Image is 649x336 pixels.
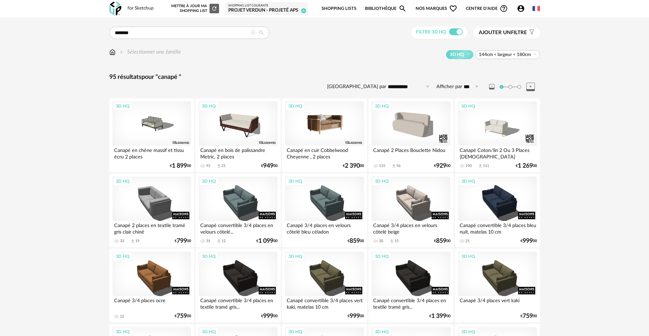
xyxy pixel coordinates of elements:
[195,249,280,322] a: 3D HQ Canapé convertible 3/4 places en textile tramé gris... €99900
[479,29,527,36] span: filtre
[483,164,489,168] div: 111
[436,164,446,168] span: 929
[434,164,450,168] div: € 00
[429,314,450,319] div: € 00
[113,177,133,186] div: 3D HQ
[449,4,457,13] span: Heart Outline icon
[518,164,533,168] span: 1 269
[517,4,528,13] span: Account Circle icon
[282,98,367,172] a: 3D HQ Canapé en cuir Cobbelwood Cheyenne , 2 places €2 39000
[436,84,462,90] label: Afficher par
[177,314,187,319] span: 759
[261,164,278,168] div: € 00
[416,1,457,17] span: Nos marques
[195,173,280,247] a: 3D HQ Canapé convertible 3/4 places en velours côtelé... 31 Download icon 12 €1 09900
[109,73,540,81] div: 95 résultats
[199,102,219,111] div: 3D HQ
[398,4,407,13] span: Magnify icon
[478,164,483,169] span: Download icon
[345,164,360,168] span: 2 390
[458,252,478,261] div: 3D HQ
[285,102,305,111] div: 3D HQ
[416,30,446,34] span: Filtre 3D HQ
[458,221,537,235] div: Canapé convertible 3/4 places bleu nuit, matelas 10 cm
[465,164,472,168] div: 190
[263,314,273,319] span: 999
[175,239,191,243] div: € 00
[458,296,537,310] div: Canapé 3/4 places vert kaki
[350,239,360,243] span: 859
[113,252,133,261] div: 3D HQ
[127,5,154,12] div: for Sketchup
[228,4,305,14] a: Shopping List courante Projet Verdun - Projeté APS 6
[322,1,356,17] a: Shopping Lists
[285,146,364,159] div: Canapé en cuir Cobbelwood Cheyenne , 2 places
[372,252,392,261] div: 3D HQ
[527,29,535,36] span: Filter icon
[112,146,191,159] div: Canapé en chêne massif et tissu écru 2 places [GEOGRAPHIC_DATA]
[112,221,191,235] div: Canapé 2 places en textile tramé gris clair chiné
[216,164,221,169] span: Download icon
[458,102,478,111] div: 3D HQ
[285,221,364,235] div: Canapé 3/4 places en velours côtelé bleu céladon
[455,249,540,322] a: 3D HQ Canapé 3/4 places vert kaki €75900
[199,221,277,235] div: Canapé convertible 3/4 places en velours côtelé...
[285,177,305,186] div: 3D HQ
[523,314,533,319] span: 759
[263,164,273,168] span: 949
[211,6,217,10] span: Refresh icon
[170,4,219,13] div: Mettre à jour ma Shopping List
[261,314,278,319] div: € 00
[348,239,364,243] div: € 00
[172,164,187,168] span: 1 899
[177,239,187,243] span: 799
[221,164,226,168] div: 21
[113,102,133,111] div: 3D HQ
[109,173,194,247] a: 3D HQ Canapé 2 places en textile tramé gris clair chiné 33 Download icon 19 €79900
[119,48,124,56] img: svg+xml;base64,PHN2ZyB3aWR0aD0iMTYiIGhlaWdodD0iMTYiIHZpZXdCb3g9IjAgMCAxNiAxNiIgZmlsbD0ibm9uZSIgeG...
[396,164,401,168] div: 56
[371,146,450,159] div: Canapé 2 Places Bouclette Nidou
[379,164,385,168] div: 115
[348,314,364,319] div: € 00
[199,296,277,310] div: Canapé convertible 3/4 places en textile tramé gris...
[523,239,533,243] span: 999
[343,164,364,168] div: € 00
[436,239,446,243] span: 859
[368,173,453,247] a: 3D HQ Canapé 3/4 places en velours côtelé beige 30 Download icon 15 €85900
[479,52,531,58] span: 144cm < largeur < 180cm
[474,27,540,38] button: Ajouter unfiltre Filter icon
[520,239,537,243] div: € 00
[109,249,194,322] a: 3D HQ Canapé 3/4 places ocre 12 €75900
[301,8,306,13] span: 6
[520,314,537,319] div: € 00
[379,239,383,243] div: 30
[199,146,277,159] div: Canapé en bois de palissandre Metric, 2 places
[120,239,124,243] div: 33
[458,146,537,159] div: Canapé Coton/lin 2 Ou 3 Places [DEMOGRAPHIC_DATA]
[372,177,392,186] div: 3D HQ
[195,98,280,172] a: 3D HQ Canapé en bois de palissandre Metric, 2 places 93 Download icon 21 €94900
[500,4,508,13] span: Help Circle Outline icon
[365,1,407,17] a: BibliothèqueMagnify icon
[350,314,360,319] span: 999
[119,48,181,56] div: Sélectionner une famille
[285,252,305,261] div: 3D HQ
[431,314,446,319] span: 1 399
[282,173,367,247] a: 3D HQ Canapé 3/4 places en velours côtelé bleu céladon €85900
[221,239,226,243] div: 12
[109,98,194,172] a: 3D HQ Canapé en chêne massif et tissu écru 2 places [GEOGRAPHIC_DATA] €1 89900
[455,173,540,247] a: 3D HQ Canapé convertible 3/4 places bleu nuit, matelas 10 cm 21 €99900
[228,8,305,14] div: Projet Verdun - Projeté APS
[228,4,305,8] div: Shopping List courante
[389,239,394,244] span: Download icon
[455,98,540,172] a: 3D HQ Canapé Coton/lin 2 Ou 3 Places [DEMOGRAPHIC_DATA] 190 Download icon 111 €1 26900
[135,239,139,243] div: 19
[109,2,121,16] img: OXP
[458,177,478,186] div: 3D HQ
[216,239,221,244] span: Download icon
[517,4,525,13] span: Account Circle icon
[371,221,450,235] div: Canapé 3/4 places en velours côtelé beige
[368,249,453,322] a: 3D HQ Canapé convertible 3/4 places en textile tramé gris... €1 39900
[391,164,396,169] span: Download icon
